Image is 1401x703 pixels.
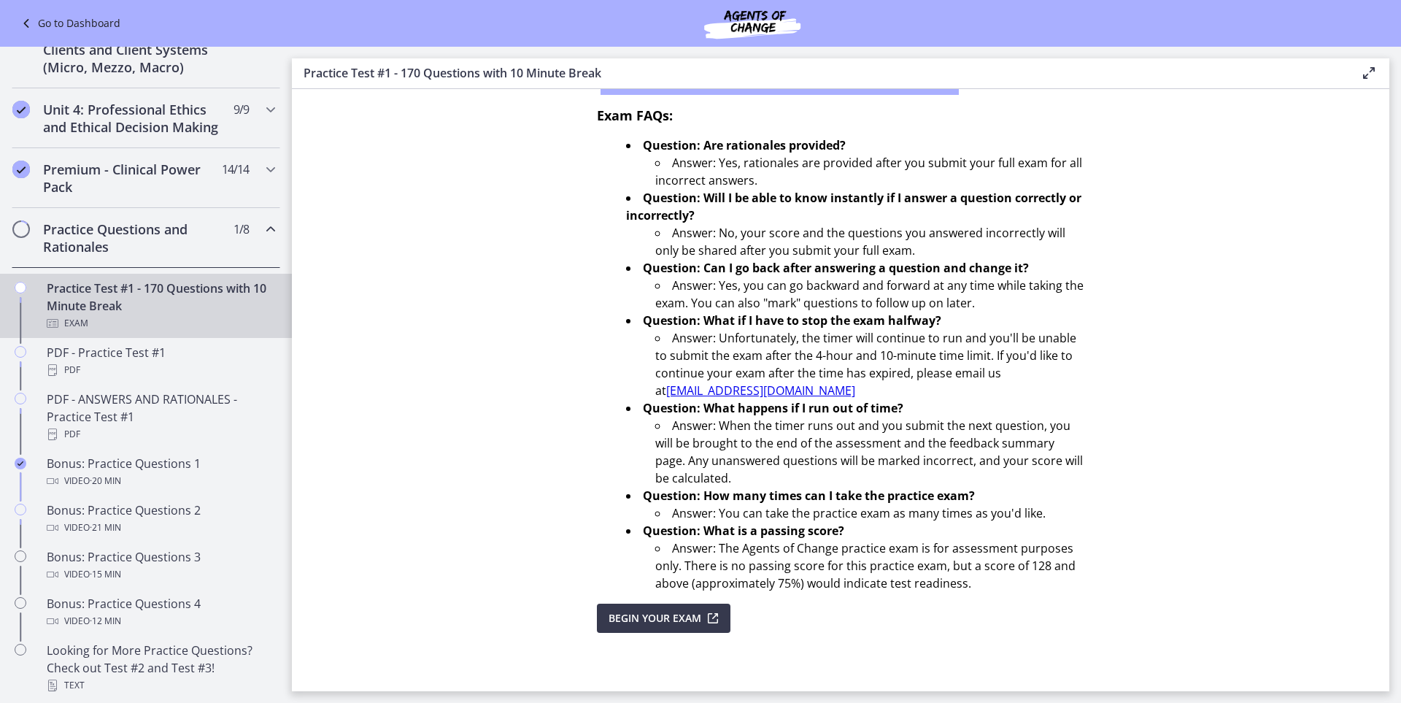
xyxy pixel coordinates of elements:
i: Completed [15,458,26,469]
strong: Question: Are rationales provided? [643,137,846,153]
div: Looking for More Practice Questions? Check out Test #2 and Test #3! [47,642,274,694]
li: Answer: No, your score and the questions you answered incorrectly will only be shared after you s... [655,224,1084,259]
i: Completed [12,161,30,178]
span: · 20 min [90,472,121,490]
div: Practice Test #1 - 170 Questions with 10 Minute Break [47,280,274,332]
div: PDF [47,426,274,443]
strong: Question: What happens if I run out of time? [643,400,903,416]
span: 14 / 14 [222,161,249,178]
h2: Unit 4: Professional Ethics and Ethical Decision Making [43,101,221,136]
img: Agents of Change [665,6,840,41]
button: Begin Your Exam [597,604,730,633]
div: PDF - Practice Test #1 [47,344,274,379]
span: · 12 min [90,612,121,630]
span: · 15 min [90,566,121,583]
h2: Premium - Clinical Power Pack [43,161,221,196]
span: 1 / 8 [233,220,249,238]
span: Begin Your Exam [609,610,701,627]
li: Answer: The Agents of Change practice exam is for assessment purposes only. There is no passing s... [655,539,1084,592]
span: · 21 min [90,519,121,537]
span: Exam FAQs: [597,107,673,124]
div: Bonus: Practice Questions 3 [47,548,274,583]
div: Video [47,612,274,630]
span: 9 / 9 [233,101,249,118]
li: Answer: Unfortunately, the timer will continue to run and you'll be unable to submit the exam aft... [655,329,1084,399]
div: Video [47,519,274,537]
div: Bonus: Practice Questions 2 [47,502,274,537]
a: Go to Dashboard [18,15,120,32]
strong: Question: How many times can I take the practice exam? [643,488,975,504]
h2: Unit 3: Interventions with Clients and Client Systems (Micro, Mezzo, Macro) [43,23,221,76]
div: Text [47,677,274,694]
div: PDF - ANSWERS AND RATIONALES - Practice Test #1 [47,391,274,443]
li: Answer: When the timer runs out and you submit the next question, you will be brought to the end ... [655,417,1084,487]
strong: Question: What is a passing score? [643,523,844,539]
div: Bonus: Practice Questions 1 [47,455,274,490]
h3: Practice Test #1 - 170 Questions with 10 Minute Break [304,64,1337,82]
i: Completed [12,101,30,118]
strong: Question: Can I go back after answering a question and change it? [643,260,1029,276]
strong: Question: Will I be able to know instantly if I answer a question correctly or incorrectly? [626,190,1081,223]
div: PDF [47,361,274,379]
div: Video [47,566,274,583]
div: Exam [47,315,274,332]
h2: Practice Questions and Rationales [43,220,221,256]
a: [EMAIL_ADDRESS][DOMAIN_NAME] [666,383,855,399]
strong: Question: What if I have to stop the exam halfway? [643,312,941,329]
li: Answer: You can take the practice exam as many times as you'd like. [655,504,1084,522]
li: Answer: Yes, rationales are provided after you submit your full exam for all incorrect answers. [655,154,1084,189]
div: Video [47,472,274,490]
li: Answer: Yes, you can go backward and forward at any time while taking the exam. You can also "mar... [655,277,1084,312]
div: Bonus: Practice Questions 4 [47,595,274,630]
